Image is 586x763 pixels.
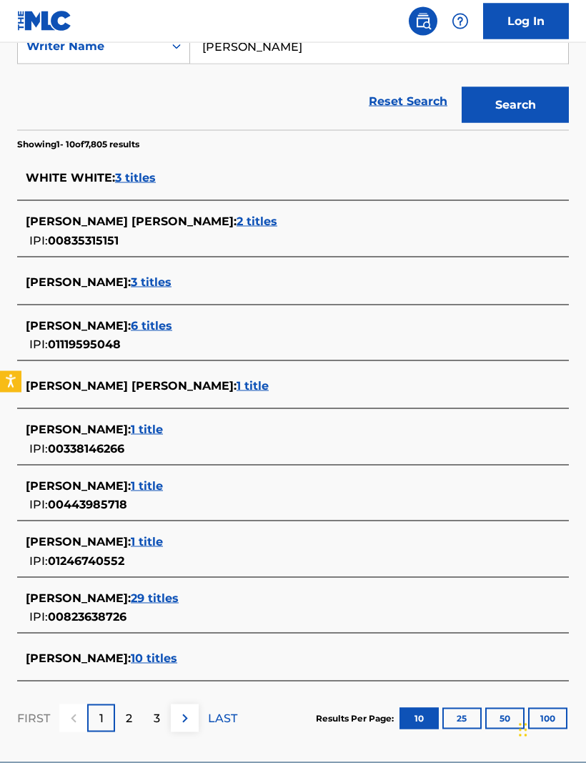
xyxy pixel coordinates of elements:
a: Public Search [409,7,437,36]
p: FIRST [17,710,50,727]
span: 00443985718 [48,498,127,511]
span: [PERSON_NAME] : [26,591,131,605]
img: right [177,710,194,727]
img: help [452,13,469,30]
p: LAST [208,710,237,727]
span: IPI: [29,442,48,456]
span: 10 titles [131,651,177,665]
span: IPI: [29,338,48,351]
span: 1 title [131,535,163,548]
span: 3 titles [115,171,156,184]
span: IPI: [29,610,48,624]
span: 3 titles [131,275,172,289]
div: Help [446,7,475,36]
button: Search [462,87,569,123]
span: [PERSON_NAME] : [26,479,131,493]
p: Results Per Page: [316,712,397,725]
div: Drag [519,709,527,752]
p: Showing 1 - 10 of 7,805 results [17,138,139,151]
form: Search Form [17,29,569,130]
span: 01119595048 [48,338,121,351]
span: [PERSON_NAME] [PERSON_NAME] : [26,379,237,393]
a: Reset Search [362,86,455,117]
button: 50 [485,708,525,729]
p: 1 [99,710,104,727]
span: WHITE WHITE : [26,171,115,184]
img: search [414,13,432,30]
span: 00823638726 [48,610,126,624]
button: 25 [442,708,482,729]
span: 2 titles [237,215,277,228]
span: 29 titles [131,591,179,605]
iframe: Chat Widget [515,694,586,763]
p: 2 [126,710,132,727]
span: [PERSON_NAME] : [26,535,131,548]
span: [PERSON_NAME] [PERSON_NAME] : [26,215,237,228]
div: Writer Name [26,38,155,55]
span: [PERSON_NAME] : [26,423,131,436]
span: 01246740552 [48,554,124,568]
img: MLC Logo [17,11,72,31]
span: 00338146266 [48,442,124,456]
span: [PERSON_NAME] : [26,319,131,333]
span: IPI: [29,554,48,568]
span: 6 titles [131,319,172,333]
button: 10 [399,708,439,729]
span: IPI: [29,234,48,247]
span: 1 title [131,423,163,436]
span: 00835315151 [48,234,119,247]
span: [PERSON_NAME] : [26,651,131,665]
span: IPI: [29,498,48,511]
span: 1 title [131,479,163,493]
span: 1 title [237,379,269,393]
span: [PERSON_NAME] : [26,275,131,289]
p: 3 [154,710,160,727]
a: Log In [483,4,569,39]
